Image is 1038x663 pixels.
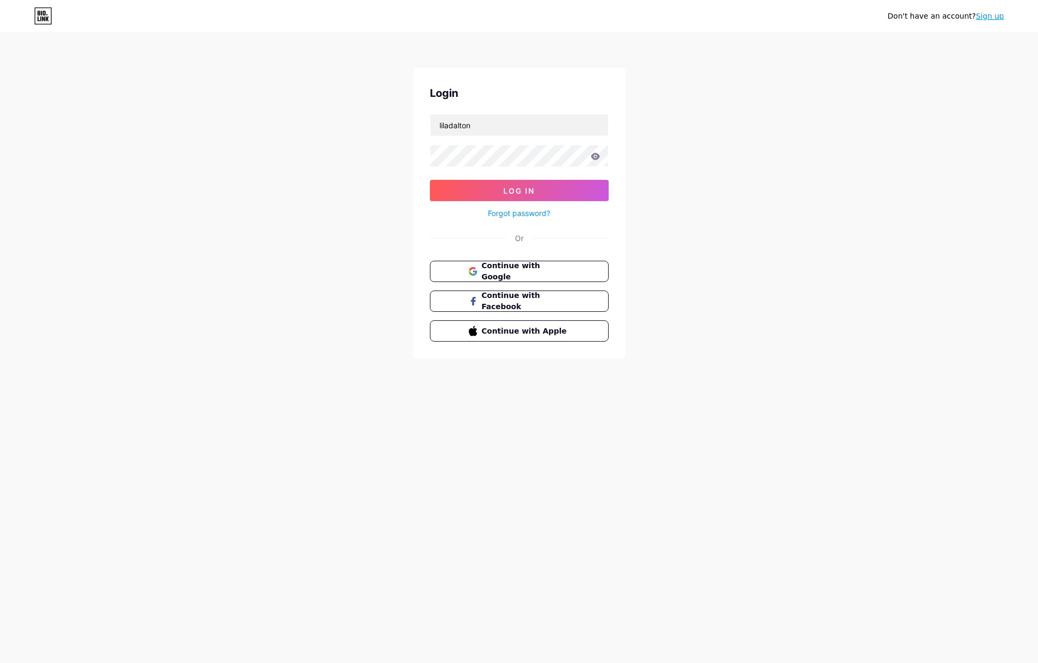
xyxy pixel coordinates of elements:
[430,180,609,201] button: Log In
[481,260,569,283] span: Continue with Google
[503,186,535,195] span: Log In
[481,326,569,337] span: Continue with Apple
[887,11,1004,22] div: Don't have an account?
[430,261,609,282] button: Continue with Google
[430,114,608,136] input: Username
[430,291,609,312] button: Continue with Facebook
[481,290,569,312] span: Continue with Facebook
[515,233,524,244] div: Or
[488,208,550,219] a: Forgot password?
[976,12,1004,20] a: Sign up
[430,85,609,101] div: Login
[430,320,609,342] button: Continue with Apple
